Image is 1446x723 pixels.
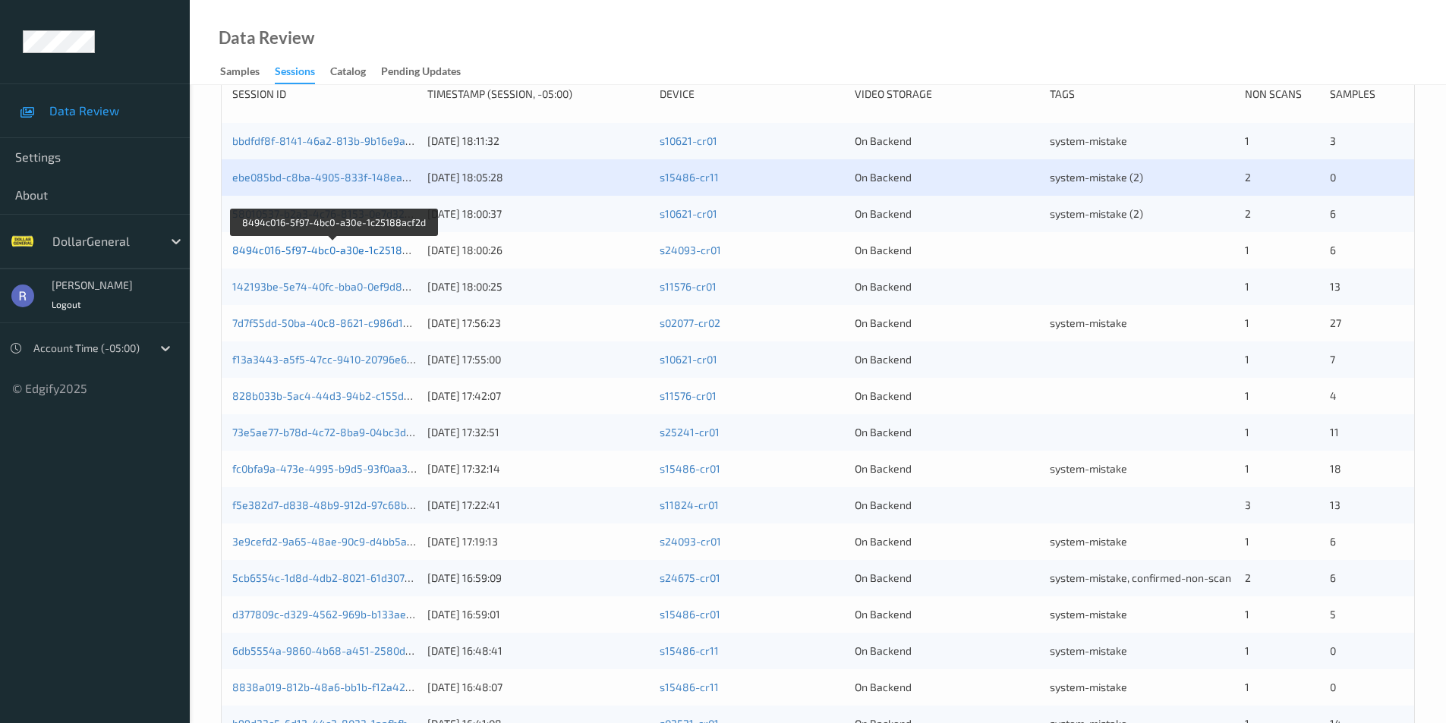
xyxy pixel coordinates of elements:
a: s15486-cr01 [660,462,720,475]
div: [DATE] 18:00:37 [427,206,649,222]
div: [DATE] 18:05:28 [427,170,649,185]
div: On Backend [855,680,1039,695]
a: s10621-cr01 [660,207,717,220]
a: s10621-cr01 [660,134,717,147]
span: 18 [1330,462,1341,475]
span: 6 [1330,207,1336,220]
span: 1 [1245,644,1249,657]
div: On Backend [855,170,1039,185]
a: ebe085bd-c8ba-4905-833f-148ea513b213 [232,171,442,184]
a: s24675-cr01 [660,571,720,584]
a: 5cb6554c-1d8d-4db2-8021-61d30744d780 [232,571,443,584]
span: 2 [1245,207,1251,220]
span: 2 [1245,571,1251,584]
a: s11576-cr01 [660,280,717,293]
span: 5 [1330,608,1336,621]
a: Pending Updates [381,61,476,83]
span: system-mistake, confirmed-non-scan [1050,571,1231,584]
div: Non Scans [1245,86,1318,102]
span: system-mistake [1050,608,1127,621]
span: system-mistake [1050,535,1127,548]
span: 6 [1330,571,1336,584]
div: On Backend [855,352,1039,367]
a: s24093-cr01 [660,244,721,256]
a: f5e382d7-d838-48b9-912d-97c68b5056d1 [232,498,442,511]
a: 142193be-5e74-40fc-bba0-0ef9d8939023 [232,280,439,293]
a: s15486-cr11 [660,681,719,693]
div: [DATE] 16:48:41 [427,643,649,659]
span: 1 [1245,535,1249,548]
div: [DATE] 16:48:07 [427,680,649,695]
a: s11824-cr01 [660,498,719,511]
span: 7 [1330,353,1335,366]
div: Samples [220,64,260,83]
a: s11576-cr01 [660,389,717,402]
span: 1 [1245,462,1249,475]
div: [DATE] 18:11:32 [427,134,649,149]
a: 828b033b-5ac4-44d3-94b2-c155d68fcda4 [232,389,445,402]
div: On Backend [855,461,1039,476]
a: f13a3443-a5f5-47cc-9410-20796e696bcd [232,353,436,366]
div: On Backend [855,316,1039,331]
span: 1 [1245,426,1249,439]
div: On Backend [855,243,1039,258]
a: d377809c-d329-4562-969b-b133ae7ada2c [232,608,441,621]
span: system-mistake (2) [1050,171,1143,184]
span: system-mistake [1050,681,1127,693]
a: 58010537-b2a3-4c76-8153-0e7d32b72cf6 [232,207,437,220]
div: On Backend [855,571,1039,586]
a: s24093-cr01 [660,535,721,548]
div: Timestamp (Session, -05:00) [427,86,649,102]
span: 3 [1245,498,1251,511]
span: 1 [1245,353,1249,366]
div: [DATE] 17:42:07 [427,388,649,404]
div: Pending Updates [381,64,461,83]
a: s10621-cr01 [660,353,717,366]
span: 1 [1245,608,1249,621]
span: 27 [1330,316,1341,329]
div: On Backend [855,534,1039,549]
span: 3 [1330,134,1336,147]
span: 11 [1330,426,1339,439]
span: 4 [1330,389,1337,402]
span: 1 [1245,681,1249,693]
span: 1 [1245,244,1249,256]
a: s15486-cr11 [660,644,719,657]
div: Samples [1330,86,1403,102]
div: [DATE] 17:56:23 [427,316,649,331]
div: [DATE] 16:59:01 [427,607,649,622]
div: [DATE] 17:32:14 [427,461,649,476]
a: s15486-cr01 [660,608,720,621]
div: On Backend [855,607,1039,622]
span: system-mistake [1050,316,1127,329]
div: On Backend [855,498,1039,513]
div: [DATE] 16:59:09 [427,571,649,586]
div: On Backend [855,388,1039,404]
div: Session ID [232,86,417,102]
div: Tags [1050,86,1234,102]
div: Sessions [275,64,315,84]
span: system-mistake [1050,134,1127,147]
a: 73e5ae77-b78d-4c72-8ba9-04bc3d5749bf [232,426,440,439]
div: On Backend [855,425,1039,440]
div: On Backend [855,206,1039,222]
span: 1 [1245,280,1249,293]
div: On Backend [855,134,1039,149]
span: system-mistake [1050,644,1127,657]
a: 7d7f55dd-50ba-40c8-8621-c986d1351d51 [232,316,436,329]
span: 2 [1245,171,1251,184]
span: system-mistake (2) [1050,207,1143,220]
div: Device [660,86,844,102]
span: 6 [1330,535,1336,548]
a: s15486-cr11 [660,171,719,184]
span: 0 [1330,171,1336,184]
a: Catalog [330,61,381,83]
a: s25241-cr01 [660,426,720,439]
a: fc0bfa9a-473e-4995-b9d5-93f0aa3d78f9 [232,462,436,475]
span: 0 [1330,681,1336,693]
span: 1 [1245,316,1249,329]
a: 8494c016-5f97-4bc0-a30e-1c25188acf2d [232,244,436,256]
a: 6db5554a-9860-4b68-a451-2580d3fd94f1 [232,644,443,657]
div: [DATE] 17:32:51 [427,425,649,440]
div: [DATE] 17:55:00 [427,352,649,367]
